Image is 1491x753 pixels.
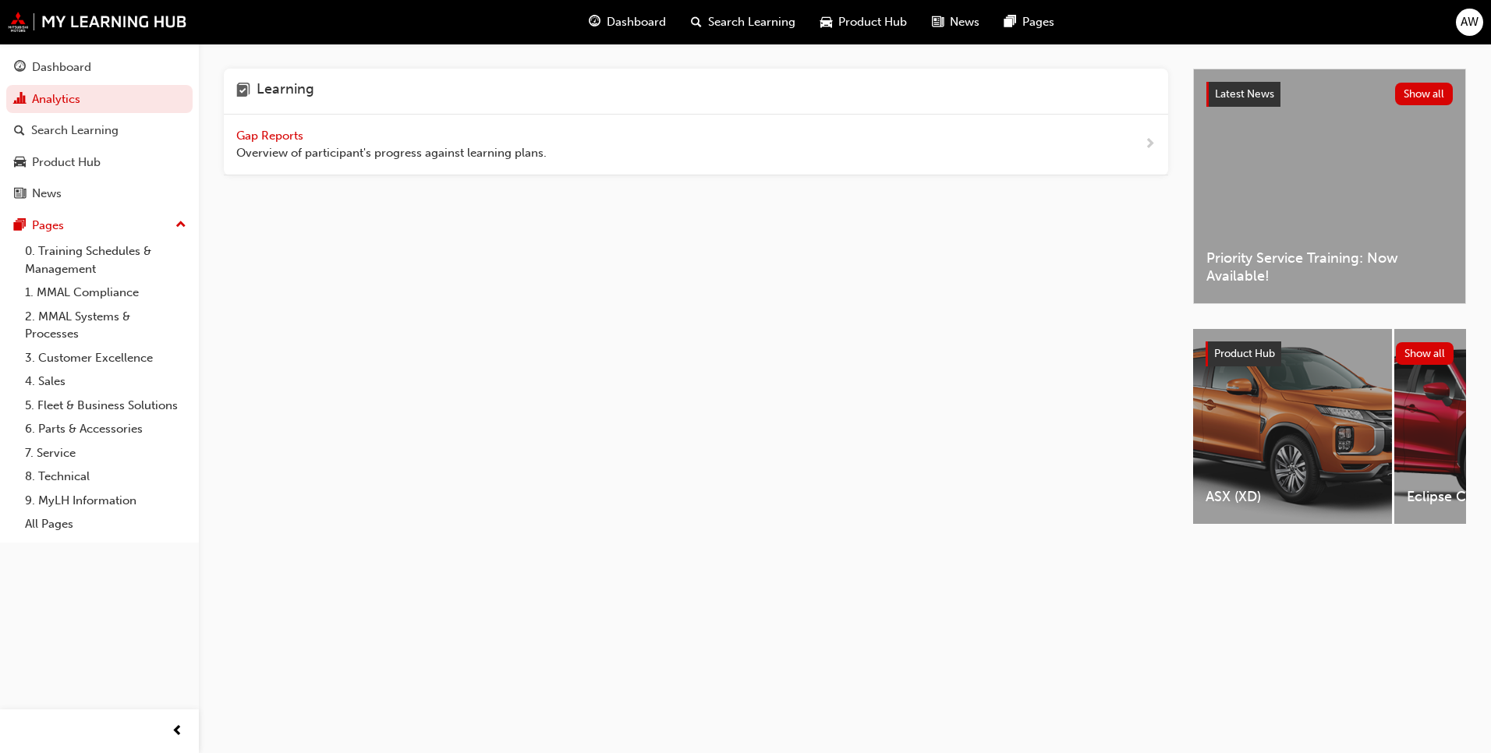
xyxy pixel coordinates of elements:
a: 2. MMAL Systems & Processes [19,305,193,346]
span: next-icon [1144,135,1156,154]
a: search-iconSearch Learning [678,6,808,38]
a: 1. MMAL Compliance [19,281,193,305]
span: pages-icon [14,219,26,233]
div: News [32,185,62,203]
span: Pages [1022,13,1054,31]
a: 3. Customer Excellence [19,346,193,370]
div: Search Learning [31,122,119,140]
div: Dashboard [32,58,91,76]
span: Search Learning [708,13,795,31]
span: Overview of participant's progress against learning plans. [236,144,547,162]
span: up-icon [175,215,186,235]
span: news-icon [932,12,944,32]
img: mmal [8,12,187,32]
a: car-iconProduct Hub [808,6,919,38]
a: 0. Training Schedules & Management [19,239,193,281]
span: Product Hub [1214,347,1275,360]
a: Product HubShow all [1206,341,1454,366]
a: Product Hub [6,148,193,177]
div: Pages [32,217,64,235]
button: Show all [1395,83,1454,105]
a: Latest NewsShow allPriority Service Training: Now Available! [1193,69,1466,304]
div: Product Hub [32,154,101,171]
a: 8. Technical [19,465,193,489]
h4: Learning [257,81,314,101]
span: Dashboard [607,13,666,31]
button: Show all [1396,342,1454,365]
span: prev-icon [172,722,183,741]
a: 4. Sales [19,369,193,394]
a: ASX (XD) [1193,329,1392,524]
button: DashboardAnalyticsSearch LearningProduct HubNews [6,50,193,211]
button: Pages [6,211,193,240]
span: guage-icon [14,61,26,75]
a: 5. Fleet & Business Solutions [19,394,193,418]
span: Product Hub [838,13,907,31]
a: Search Learning [6,116,193,145]
span: guage-icon [589,12,600,32]
span: Priority Service Training: Now Available! [1206,249,1453,285]
a: Dashboard [6,53,193,82]
a: All Pages [19,512,193,536]
a: News [6,179,193,208]
a: guage-iconDashboard [576,6,678,38]
span: search-icon [691,12,702,32]
span: Latest News [1215,87,1274,101]
span: News [950,13,979,31]
span: search-icon [14,124,25,138]
span: pages-icon [1004,12,1016,32]
span: AW [1461,13,1479,31]
a: pages-iconPages [992,6,1067,38]
a: 9. MyLH Information [19,489,193,513]
a: Latest NewsShow all [1206,82,1453,107]
span: news-icon [14,187,26,201]
span: Gap Reports [236,129,306,143]
span: chart-icon [14,93,26,107]
button: AW [1456,9,1483,36]
span: learning-icon [236,81,250,101]
a: 7. Service [19,441,193,465]
a: Gap Reports Overview of participant's progress against learning plans.next-icon [224,115,1168,175]
a: news-iconNews [919,6,992,38]
span: ASX (XD) [1206,488,1379,506]
a: Analytics [6,85,193,114]
a: 6. Parts & Accessories [19,417,193,441]
span: car-icon [14,156,26,170]
span: car-icon [820,12,832,32]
